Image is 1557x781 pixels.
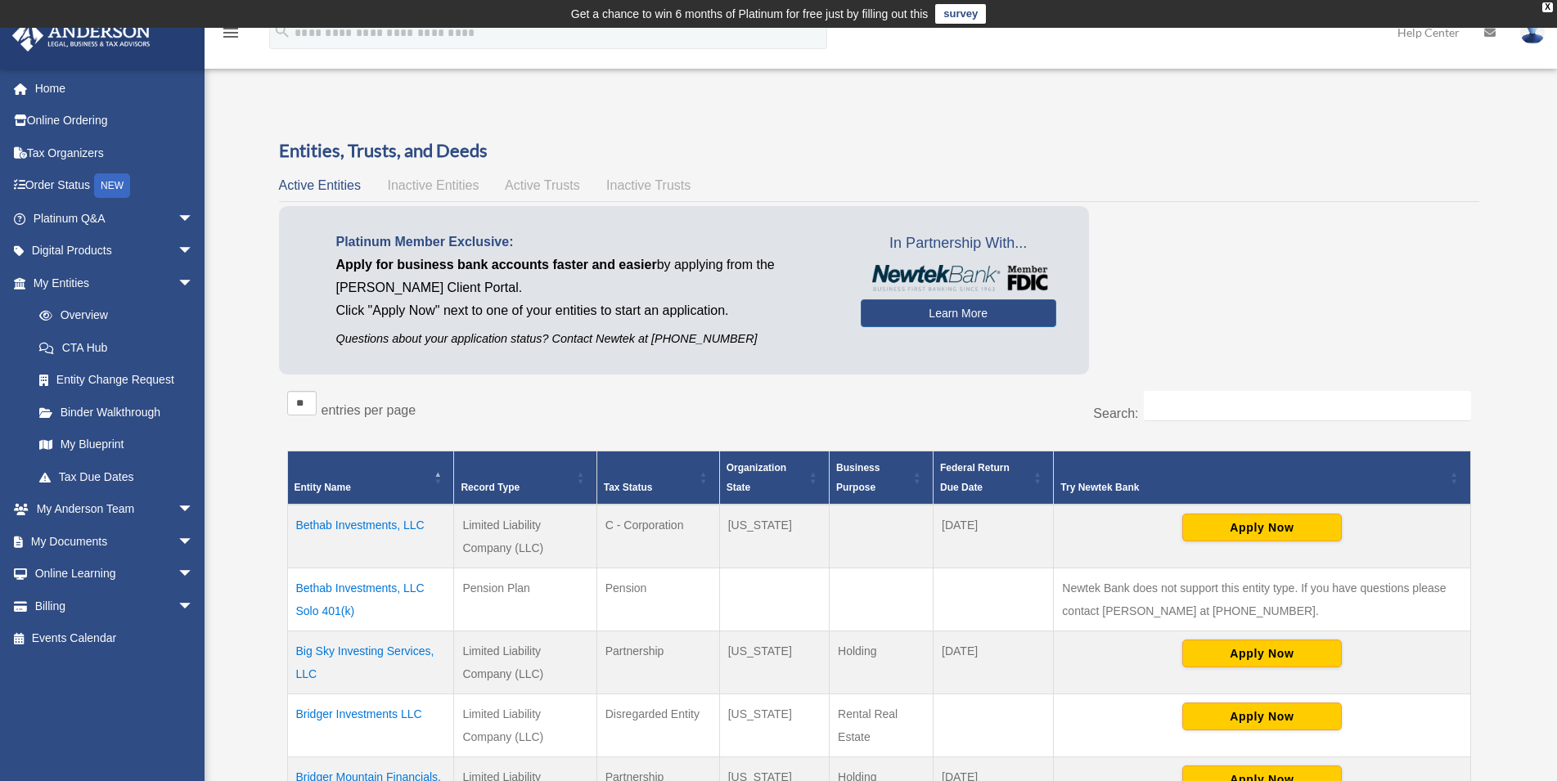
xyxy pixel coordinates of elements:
[861,231,1056,257] span: In Partnership With...
[596,568,719,631] td: Pension
[387,178,479,192] span: Inactive Entities
[11,558,218,590] a: Online Learningarrow_drop_down
[454,505,596,568] td: Limited Liability Company (LLC)
[11,622,218,655] a: Events Calendar
[454,694,596,757] td: Limited Liability Company (LLC)
[11,72,218,105] a: Home
[287,505,454,568] td: Bethab Investments, LLC
[935,4,986,24] a: survey
[934,631,1054,694] td: [DATE]
[178,267,210,300] span: arrow_drop_down
[279,178,361,192] span: Active Entities
[287,694,454,757] td: Bridger Investments LLC
[454,451,596,505] th: Record Type: Activate to sort
[178,590,210,623] span: arrow_drop_down
[604,482,653,493] span: Tax Status
[940,462,1010,493] span: Federal Return Due Date
[322,403,416,417] label: entries per page
[178,493,210,527] span: arrow_drop_down
[596,451,719,505] th: Tax Status: Activate to sort
[23,396,210,429] a: Binder Walkthrough
[505,178,580,192] span: Active Trusts
[336,329,836,349] p: Questions about your application status? Contact Newtek at [PHONE_NUMBER]
[11,235,218,267] a: Digital Productsarrow_drop_down
[23,460,210,493] a: Tax Due Dates
[336,254,836,299] p: by applying from the [PERSON_NAME] Client Portal.
[719,505,829,568] td: [US_STATE]
[295,482,351,493] span: Entity Name
[178,525,210,559] span: arrow_drop_down
[596,505,719,568] td: C - Corporation
[336,299,836,322] p: Click "Apply Now" next to one of your entities to start an application.
[287,451,454,505] th: Entity Name: Activate to invert sorting
[11,105,218,137] a: Online Ordering
[11,590,218,622] a: Billingarrow_drop_down
[273,22,291,40] i: search
[719,694,829,757] td: [US_STATE]
[727,462,786,493] span: Organization State
[596,631,719,694] td: Partnership
[1182,514,1342,541] button: Apply Now
[1520,20,1545,44] img: User Pic
[830,694,934,757] td: Rental Real Estate
[336,258,657,272] span: Apply for business bank accounts faster and easier
[461,482,520,493] span: Record Type
[221,23,241,43] i: menu
[836,462,880,493] span: Business Purpose
[23,299,202,332] a: Overview
[178,202,210,236] span: arrow_drop_down
[1182,702,1342,730] button: Apply Now
[23,364,210,397] a: Entity Change Request
[178,558,210,591] span: arrow_drop_down
[571,4,929,24] div: Get a chance to win 6 months of Platinum for free just by filling out this
[606,178,691,192] span: Inactive Trusts
[11,267,210,299] a: My Entitiesarrow_drop_down
[830,451,934,505] th: Business Purpose: Activate to sort
[1542,2,1553,12] div: close
[1054,568,1470,631] td: Newtek Bank does not support this entity type. If you have questions please contact [PERSON_NAME]...
[23,331,210,364] a: CTA Hub
[11,493,218,526] a: My Anderson Teamarrow_drop_down
[869,265,1048,291] img: NewtekBankLogoSM.png
[934,451,1054,505] th: Federal Return Due Date: Activate to sort
[1093,406,1138,420] label: Search:
[830,631,934,694] td: Holding
[934,505,1054,568] td: [DATE]
[287,568,454,631] td: Bethab Investments, LLC Solo 401(k)
[861,299,1056,327] a: Learn More
[454,568,596,631] td: Pension Plan
[23,429,210,461] a: My Blueprint
[94,173,130,198] div: NEW
[719,631,829,694] td: [US_STATE]
[1054,451,1470,505] th: Try Newtek Bank : Activate to sort
[11,137,218,169] a: Tax Organizers
[336,231,836,254] p: Platinum Member Exclusive:
[11,202,218,235] a: Platinum Q&Aarrow_drop_down
[178,235,210,268] span: arrow_drop_down
[1182,640,1342,667] button: Apply Now
[454,631,596,694] td: Limited Liability Company (LLC)
[719,451,829,505] th: Organization State: Activate to sort
[11,525,218,558] a: My Documentsarrow_drop_down
[221,29,241,43] a: menu
[1060,478,1445,497] div: Try Newtek Bank
[287,631,454,694] td: Big Sky Investing Services, LLC
[7,20,155,52] img: Anderson Advisors Platinum Portal
[279,138,1479,164] h3: Entities, Trusts, and Deeds
[11,169,218,203] a: Order StatusNEW
[596,694,719,757] td: Disregarded Entity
